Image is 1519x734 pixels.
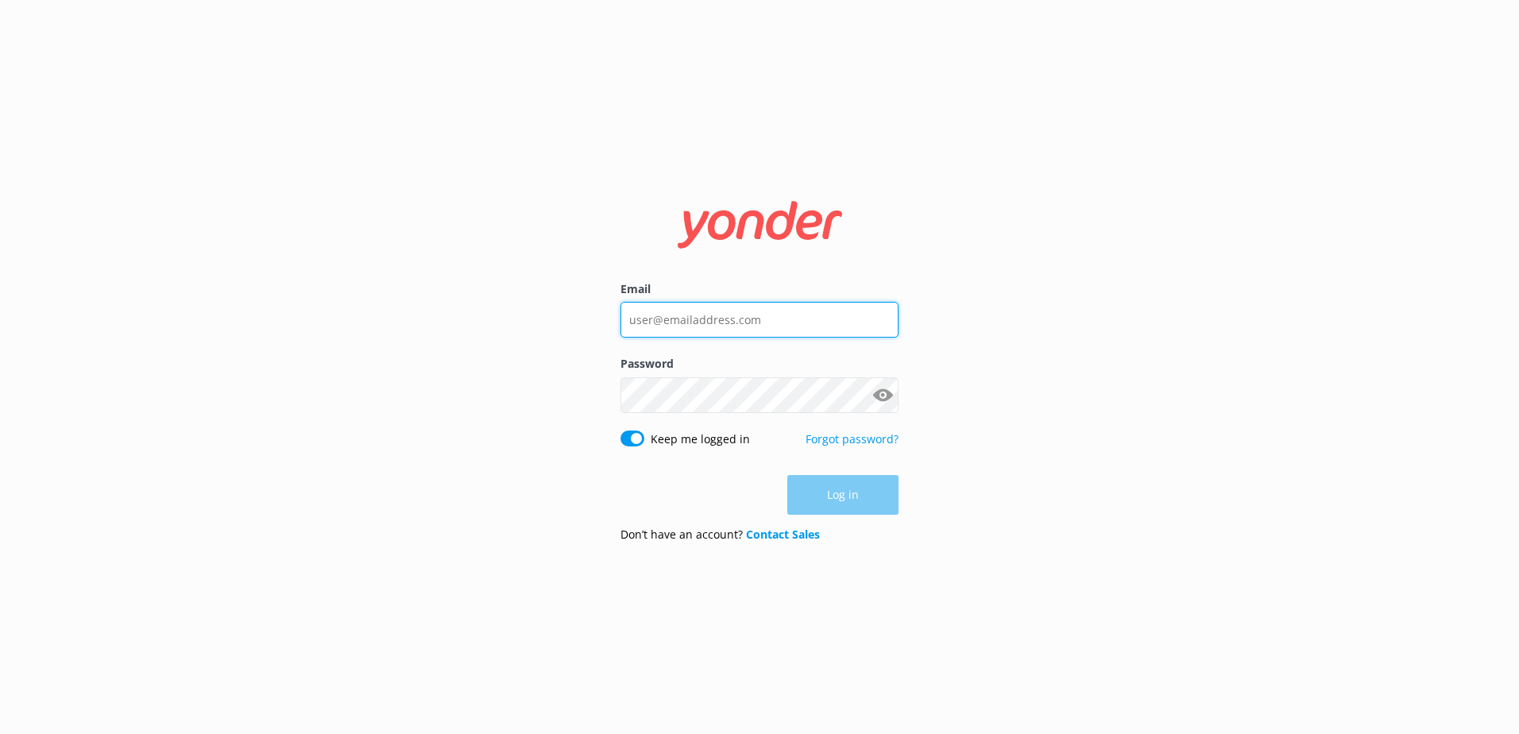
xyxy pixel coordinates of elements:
[746,527,820,542] a: Contact Sales
[867,379,899,411] button: Show password
[620,526,820,543] p: Don’t have an account?
[620,302,899,338] input: user@emailaddress.com
[651,431,750,448] label: Keep me logged in
[620,280,899,298] label: Email
[620,355,899,373] label: Password
[806,431,899,446] a: Forgot password?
